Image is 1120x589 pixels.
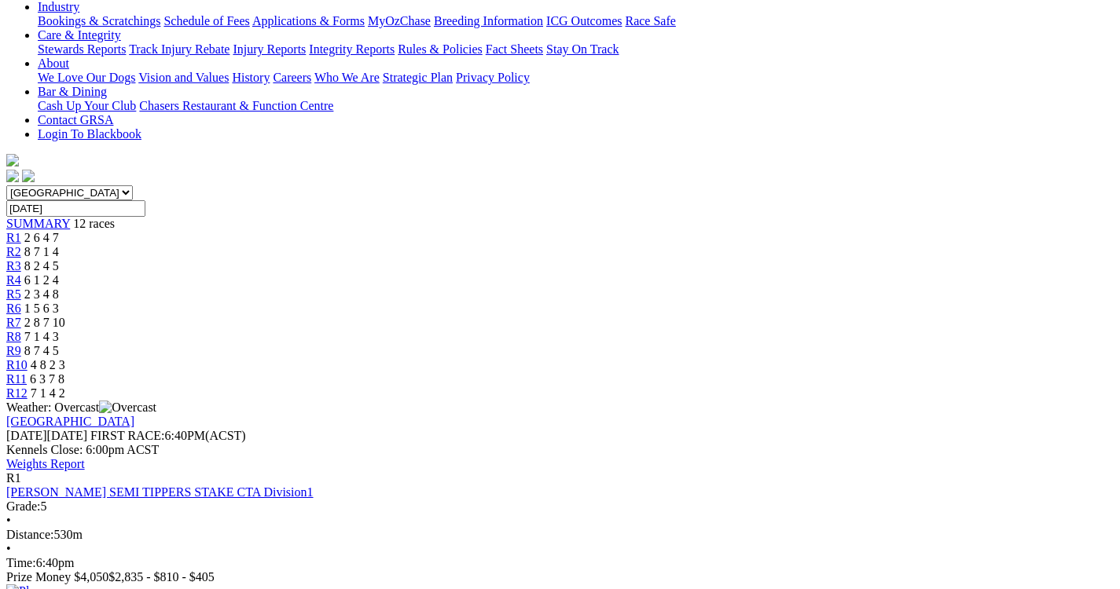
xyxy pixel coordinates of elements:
a: Applications & Forms [252,14,365,27]
a: About [38,57,69,70]
a: R8 [6,330,21,343]
span: Grade: [6,499,41,513]
span: Time: [6,556,36,569]
span: 4 8 2 3 [31,358,65,371]
a: We Love Our Dogs [38,71,135,84]
span: 2 6 4 7 [24,231,59,244]
a: Track Injury Rebate [129,42,230,56]
a: Who We Are [314,71,380,84]
div: 5 [6,499,1114,514]
a: Cash Up Your Club [38,99,136,112]
a: Chasers Restaurant & Function Centre [139,99,333,112]
a: SUMMARY [6,217,70,230]
a: Strategic Plan [383,71,453,84]
a: R11 [6,372,27,386]
a: R3 [6,259,21,273]
input: Select date [6,200,145,217]
div: Bar & Dining [38,99,1114,113]
span: 2 8 7 10 [24,316,65,329]
a: Integrity Reports [309,42,395,56]
a: R1 [6,231,21,244]
a: Contact GRSA [38,113,113,126]
a: Bar & Dining [38,85,107,98]
a: Breeding Information [434,14,543,27]
div: Prize Money $4,050 [6,570,1114,584]
a: R2 [6,245,21,258]
span: 6 1 2 4 [24,273,59,287]
span: $2,835 - $810 - $405 [108,570,215,584]
a: Bookings & Scratchings [38,14,160,27]
div: About [38,71,1114,85]
a: R5 [6,287,21,301]
a: R7 [6,316,21,329]
a: Injury Reports [233,42,306,56]
span: 8 7 1 4 [24,245,59,258]
a: R9 [6,344,21,357]
a: Race Safe [625,14,675,27]
img: facebook.svg [6,170,19,182]
img: logo-grsa-white.png [6,154,19,166]
a: R4 [6,273,21,287]
span: 2 3 4 8 [24,287,59,301]
span: R1 [6,471,21,485]
a: ICG Outcomes [546,14,622,27]
a: Weights Report [6,457,85,470]
span: 8 2 4 5 [24,259,59,273]
a: Stay On Track [546,42,619,56]
a: Schedule of Fees [163,14,249,27]
img: twitter.svg [22,170,35,182]
a: Vision and Values [138,71,229,84]
span: 12 races [73,217,115,230]
a: R12 [6,386,28,400]
img: Overcast [99,401,156,415]
a: [PERSON_NAME] SEMI TIPPERS STAKE CTA Division1 [6,485,314,499]
a: History [232,71,270,84]
span: 6 3 7 8 [30,372,64,386]
a: R10 [6,358,28,371]
span: • [6,542,11,555]
div: 6:40pm [6,556,1114,570]
span: 7 1 4 2 [31,386,65,400]
div: Industry [38,14,1114,28]
a: MyOzChase [368,14,431,27]
span: • [6,514,11,527]
div: 530m [6,528,1114,542]
span: Distance: [6,528,53,541]
a: Careers [273,71,311,84]
span: 6:40PM(ACST) [90,429,246,442]
span: 1 5 6 3 [24,302,59,315]
span: FIRST RACE: [90,429,164,442]
div: Care & Integrity [38,42,1114,57]
span: Weather: Overcast [6,401,156,414]
a: Rules & Policies [398,42,483,56]
span: 7 1 4 3 [24,330,59,343]
a: Care & Integrity [38,28,121,42]
span: 8 7 4 5 [24,344,59,357]
span: [DATE] [6,429,87,442]
a: Fact Sheets [486,42,543,56]
a: Stewards Reports [38,42,126,56]
a: Privacy Policy [456,71,530,84]
div: Kennels Close: 6:00pm ACST [6,443,1114,457]
a: Login To Blackbook [38,127,141,141]
span: [DATE] [6,429,47,442]
a: R6 [6,302,21,315]
a: [GEOGRAPHIC_DATA] [6,415,134,428]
